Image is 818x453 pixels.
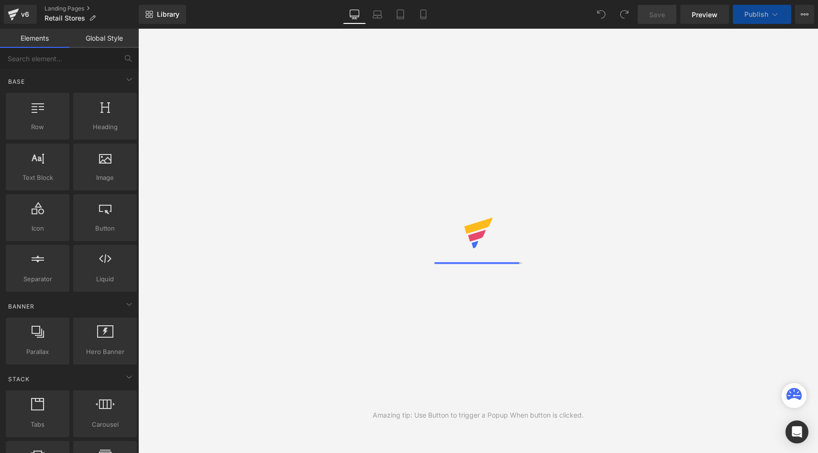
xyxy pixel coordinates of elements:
span: Image [76,173,134,183]
a: Global Style [69,29,139,48]
a: Preview [680,5,729,24]
span: Publish [744,11,768,18]
span: Library [157,10,179,19]
span: Heading [76,122,134,132]
span: Parallax [9,347,66,357]
div: Amazing tip: Use Button to trigger a Popup When button is clicked. [373,410,584,420]
a: Mobile [412,5,435,24]
span: Carousel [76,420,134,430]
span: Preview [692,10,718,20]
span: Separator [9,274,66,284]
span: Hero Banner [76,347,134,357]
span: Stack [7,375,31,384]
button: Publish [733,5,791,24]
a: New Library [139,5,186,24]
a: Landing Pages [44,5,139,12]
a: Laptop [366,5,389,24]
span: Save [649,10,665,20]
span: Banner [7,302,35,311]
button: More [795,5,814,24]
span: Base [7,77,26,86]
span: Tabs [9,420,66,430]
span: Button [76,223,134,233]
span: Row [9,122,66,132]
button: Undo [592,5,611,24]
span: Text Block [9,173,66,183]
span: Icon [9,223,66,233]
span: Liquid [76,274,134,284]
a: v6 [4,5,37,24]
div: Open Intercom Messenger [785,420,808,443]
div: v6 [19,8,31,21]
a: Tablet [389,5,412,24]
span: Retail Stores [44,14,85,22]
a: Desktop [343,5,366,24]
button: Redo [615,5,634,24]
